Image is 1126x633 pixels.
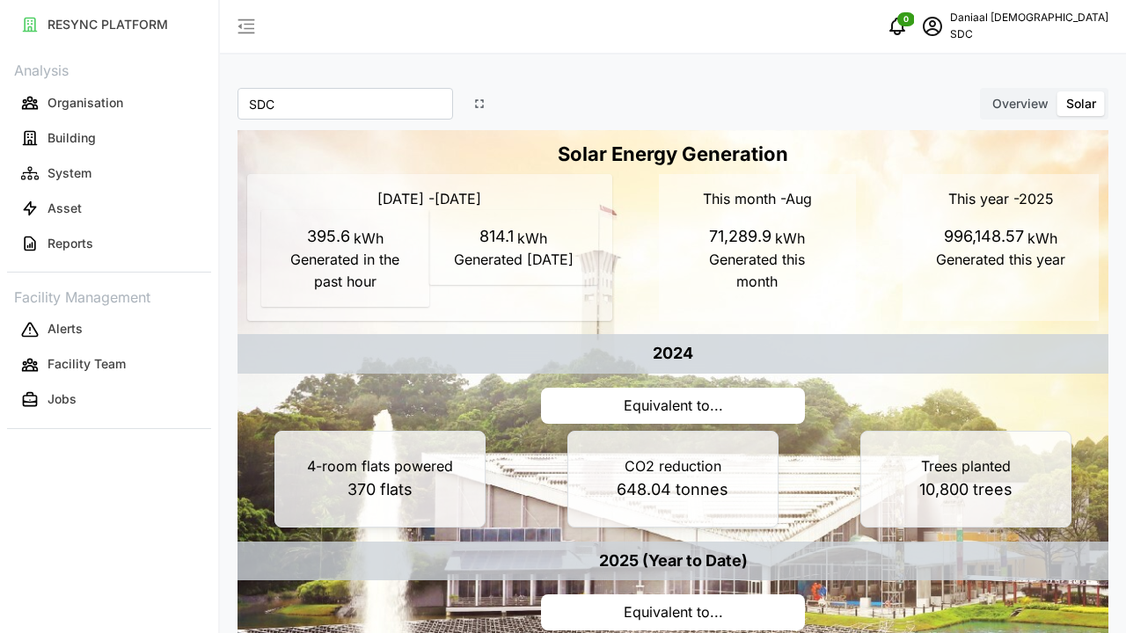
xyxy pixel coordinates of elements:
p: 2024 [653,341,693,367]
button: Alerts [7,314,211,346]
p: Reports [48,235,93,252]
p: 814.1 [479,224,514,250]
p: Organisation [48,94,123,112]
p: Equivalent to... [541,388,805,424]
p: 395.6 [307,224,350,250]
p: CO2 reduction [625,455,721,477]
p: Generated [DATE] [443,249,584,271]
button: Jobs [7,384,211,416]
button: schedule [915,9,950,44]
input: Select location [238,88,453,120]
p: 4-room flats powered [307,455,453,477]
p: kWh [350,228,384,250]
p: Asset [48,200,82,217]
a: Reports [7,226,211,261]
button: RESYNC PLATFORM [7,9,211,40]
p: [DATE] - [DATE] [261,188,598,210]
p: Daniaal [DEMOGRAPHIC_DATA] [950,10,1108,26]
p: SDC [950,26,1108,43]
button: notifications [880,9,915,44]
p: kWh [1024,228,1057,250]
p: This month - Aug [673,188,842,210]
p: Generated this month [687,249,828,293]
p: kWh [771,228,805,250]
p: 996,148.57 [944,224,1024,250]
p: Analysis [7,56,211,82]
p: Equivalent to... [541,594,805,630]
button: Facility Team [7,349,211,381]
button: Reports [7,228,211,259]
p: Trees planted [921,455,1011,477]
button: Organisation [7,87,211,119]
p: Facility Team [48,355,126,373]
p: 370 flats [347,477,413,503]
p: Jobs [48,390,77,408]
span: Solar [1066,96,1096,111]
a: Alerts [7,312,211,347]
button: System [7,157,211,189]
p: Building [48,129,96,147]
button: Building [7,122,211,154]
p: 71,289.9 [709,224,771,250]
p: Generated this year [931,249,1071,271]
p: RESYNC PLATFORM [48,16,168,33]
a: Jobs [7,382,211,418]
span: 0 [903,13,909,25]
button: Asset [7,193,211,224]
a: RESYNC PLATFORM [7,7,211,42]
button: Enter full screen [467,91,492,116]
p: 10,800 trees [919,477,1013,503]
a: System [7,156,211,191]
p: This year - 2025 [917,188,1086,210]
a: Building [7,120,211,156]
a: Facility Team [7,347,211,382]
p: Facility Management [7,283,211,309]
p: Generated in the past hour [275,249,416,293]
p: 2025 (Year to Date) [599,549,748,574]
p: 648.04 tonnes [617,477,728,503]
p: System [48,164,91,182]
h3: Solar Energy Generation [238,130,1108,168]
p: Alerts [48,320,83,338]
p: kWh [514,228,547,250]
span: Overview [992,96,1049,111]
a: Asset [7,191,211,226]
a: Organisation [7,85,211,120]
